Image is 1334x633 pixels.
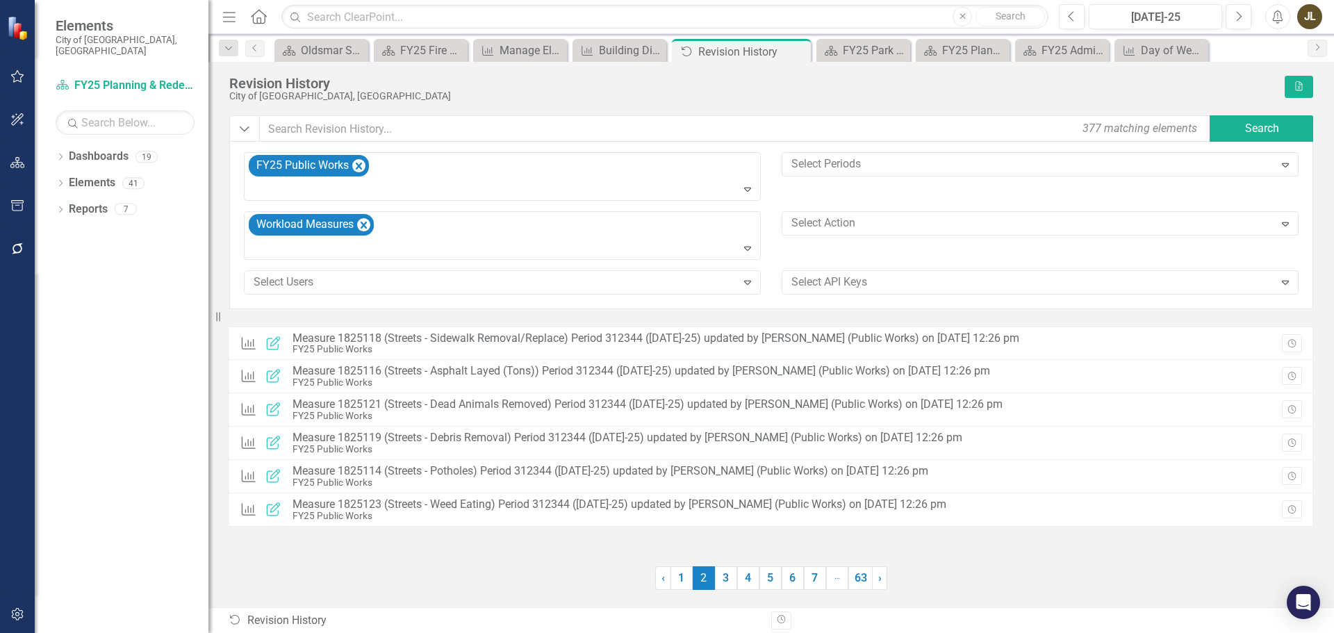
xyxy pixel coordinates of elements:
div: 7 [115,204,137,215]
div: [DATE]-25 [1094,9,1217,26]
div: Building Division Applications Received [599,42,663,59]
a: Building Division Applications Received [576,42,663,59]
a: 1 [670,566,693,590]
input: Search Revision History... [259,115,1212,142]
div: Workload Measures [252,215,356,235]
button: JL [1297,4,1322,29]
div: Remove Workload Measures [357,218,370,231]
div: Measure 1825116 (Streets - Asphalt Layed (Tons)) Period 312344 ([DATE]-25) updated by [PERSON_NAM... [293,365,990,377]
div: Measure 1825119 (Streets - Debris Removal) Period 312344 ([DATE]-25) updated by [PERSON_NAME] (Pu... [293,431,962,444]
a: 63 [848,566,873,590]
a: 7 [804,566,826,590]
small: City of [GEOGRAPHIC_DATA], [GEOGRAPHIC_DATA] [56,34,195,57]
span: Search [996,10,1026,22]
a: Oldsmar Strategy Plan [278,42,365,59]
div: FY25 Public Works [293,511,946,521]
div: Open Intercom Messenger [1287,586,1320,619]
span: ‹ [661,571,665,584]
div: FY25 Public Works [293,377,990,388]
a: 6 [782,566,804,590]
a: FY25 Fire Rescue - Strategic Plan [377,42,464,59]
div: Measure 1825123 (Streets - Weed Eating) Period 312344 ([DATE]-25) updated by [PERSON_NAME] (Publi... [293,498,946,511]
a: FY25 Admin Services - Strategic Plan [1019,42,1105,59]
span: › [878,571,882,584]
div: FY25 Public Works [293,477,928,488]
div: Day of Week Call Concurrency [1141,42,1205,59]
a: 3 [715,566,737,590]
div: Revision History [228,613,761,629]
a: Manage Elements [477,42,563,59]
img: ClearPoint Strategy [7,16,31,40]
div: Revision History [698,43,807,60]
div: FY25 Public Works [293,444,962,454]
button: Search [975,7,1045,26]
a: Reports [69,202,108,217]
a: 5 [759,566,782,590]
a: 4 [737,566,759,590]
div: FY25 Public Works [252,156,351,176]
span: 2 [693,566,715,590]
div: Revision History [229,76,1278,91]
div: FY25 Public Works [293,344,1019,354]
button: Search [1210,115,1314,142]
div: 377 matching elements [1079,117,1201,140]
a: FY25 Park & Rec - Strategic Plan [820,42,907,59]
a: Day of Week Call Concurrency [1118,42,1205,59]
div: FY25 Planning & Redevelopment - Strategic Plan [942,42,1006,59]
a: FY25 Planning & Redevelopment [56,78,195,94]
div: FY25 Public Works [293,411,1003,421]
div: Measure 1825121 (Streets - Dead Animals Removed) Period 312344 ([DATE]-25) updated by [PERSON_NAM... [293,398,1003,411]
div: Remove FY25 Public Works [352,159,365,172]
div: FY25 Admin Services - Strategic Plan [1041,42,1105,59]
div: Measure 1825114 (Streets - Potholes) Period 312344 ([DATE]-25) updated by [PERSON_NAME] (Public W... [293,465,928,477]
a: Elements [69,175,115,191]
input: Search ClearPoint... [281,5,1048,29]
div: Oldsmar Strategy Plan [301,42,365,59]
div: FY25 Fire Rescue - Strategic Plan [400,42,464,59]
div: 19 [135,151,158,163]
div: Measure 1825118 (Streets - Sidewalk Removal/Replace) Period 312344 ([DATE]-25) updated by [PERSON... [293,332,1019,345]
div: City of [GEOGRAPHIC_DATA], [GEOGRAPHIC_DATA] [229,91,1278,101]
span: Elements [56,17,195,34]
a: Dashboards [69,149,129,165]
a: FY25 Planning & Redevelopment - Strategic Plan [919,42,1006,59]
div: 41 [122,177,145,189]
button: [DATE]-25 [1089,4,1222,29]
div: FY25 Park & Rec - Strategic Plan [843,42,907,59]
div: Manage Elements [500,42,563,59]
input: Search Below... [56,110,195,135]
